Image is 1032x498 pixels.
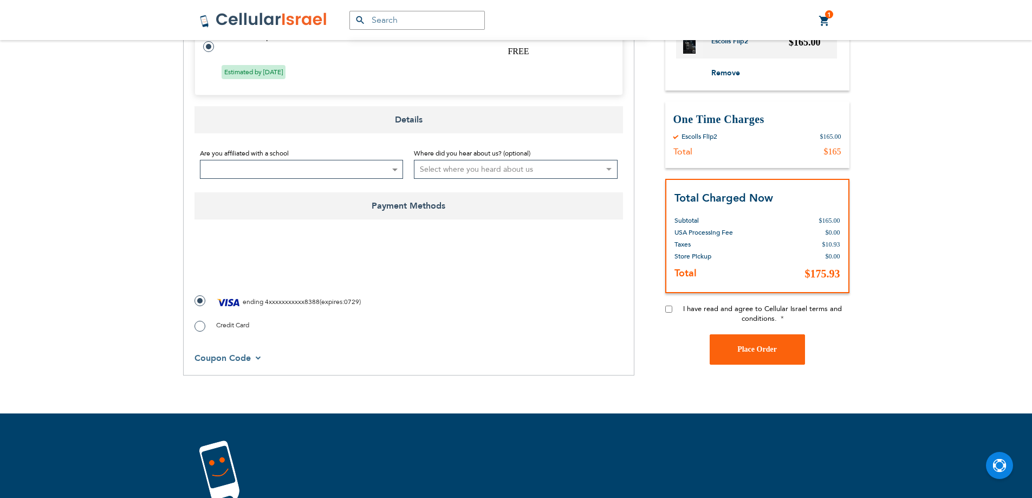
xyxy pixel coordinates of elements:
[673,112,841,127] h3: One Time Charges
[344,297,359,306] span: 0729
[349,11,485,30] input: Search
[673,146,692,157] div: Total
[199,12,328,28] img: Cellular Israel Logo
[805,268,840,280] span: $175.93
[711,37,756,54] a: Escolls Flip2
[216,294,241,311] img: Visa
[674,191,773,205] strong: Total Charged Now
[824,146,841,157] div: $165
[243,297,263,306] span: ending
[194,352,251,364] span: Coupon Code
[681,132,717,141] div: Escolls Flip2
[216,321,249,329] span: Credit Card
[194,192,623,219] span: Payment Methods
[826,229,840,236] span: $0.00
[194,294,361,311] label: ( : )
[827,10,831,19] span: 1
[819,217,840,224] span: $165.00
[674,238,759,250] th: Taxes
[826,253,840,260] span: $0.00
[674,252,711,261] span: Store Pickup
[200,149,289,158] span: Are you affiliated with a school
[194,244,359,286] iframe: reCAPTCHA
[674,206,759,227] th: Subtotal
[683,304,842,324] span: I have read and agree to Cellular Israel terms and conditions.
[819,15,830,28] a: 1
[822,241,840,248] span: $10.93
[674,267,697,280] strong: Total
[222,31,609,41] td: Store Pickup
[194,106,623,133] span: Details
[820,132,841,141] div: $165.00
[222,65,285,79] span: Estimated by [DATE]
[789,37,821,48] span: $165.00
[674,228,733,237] span: USA Processing Fee
[710,334,805,365] button: Place Order
[508,47,529,56] span: FREE
[683,35,696,54] img: Escolls Flip2
[737,345,777,353] span: Place Order
[265,297,320,306] span: 4xxxxxxxxxxx8388
[711,68,740,78] span: Remove
[321,297,342,306] span: expires
[414,149,530,158] span: Where did you hear about us? (optional)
